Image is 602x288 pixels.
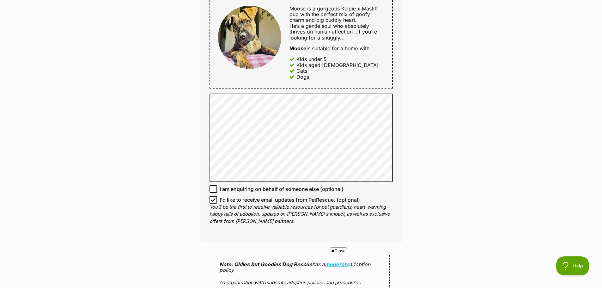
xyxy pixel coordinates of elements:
img: Moose [218,6,281,69]
div: Cats [296,68,307,74]
div: Kids under 5 [296,56,327,62]
span: Moose is a gorgeous Kelpie x Mastiff pup with the perfect mix of goofy charm and big cuddly heart... [289,5,378,41]
div: is suitable for a home with: [289,46,384,51]
div: Kids aged [DEMOGRAPHIC_DATA] [296,62,379,68]
span: Close [330,248,347,254]
span: I am enquiring on behalf of someone else (optional) [220,185,344,193]
p: You'll be the first to receive valuable resources for pet guardians, heart-warming happy tails of... [210,204,393,225]
strong: Moose [289,45,307,52]
iframe: Advertisement [186,256,416,285]
span: I'd like to receive email updates from PetRescue. (optional) [220,196,360,204]
iframe: Help Scout Beacon - Open [556,256,589,275]
div: Dogs [296,74,309,80]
